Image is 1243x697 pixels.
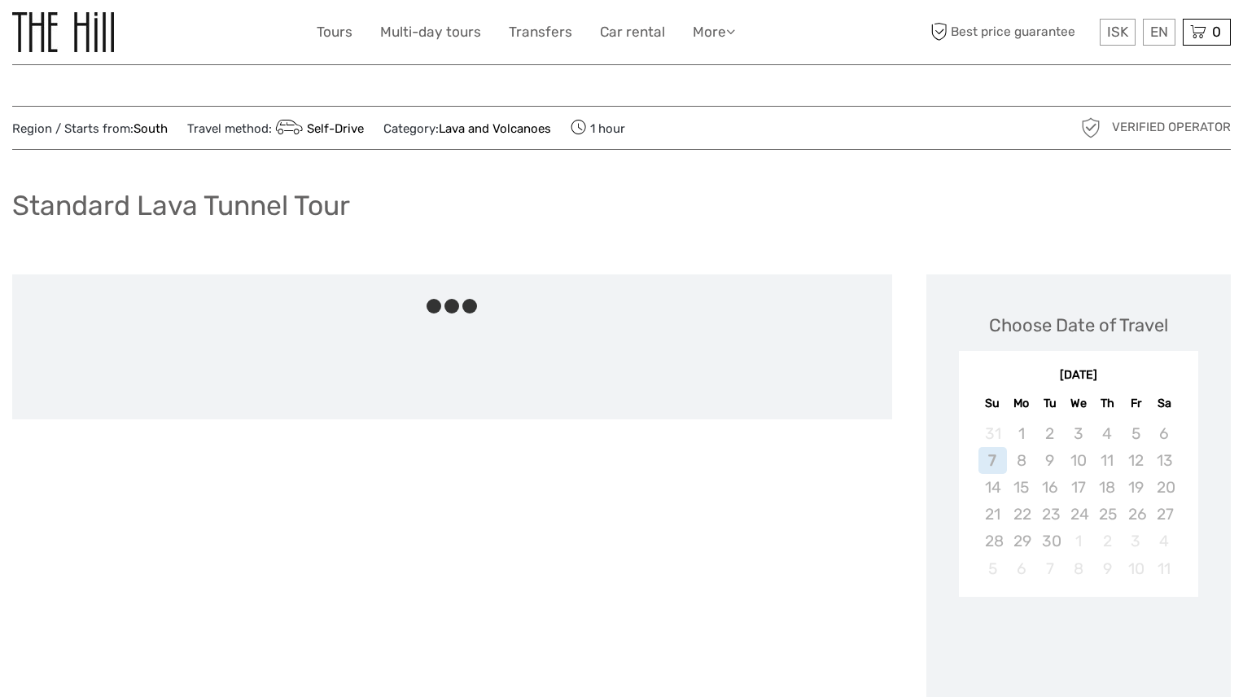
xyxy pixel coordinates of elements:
[12,12,114,52] img: The Hill
[1122,420,1150,447] div: Not available Friday, September 5th, 2025
[12,189,350,222] h1: Standard Lava Tunnel Tour
[1150,420,1179,447] div: Not available Saturday, September 6th, 2025
[1122,474,1150,501] div: Not available Friday, September 19th, 2025
[1092,555,1121,582] div: Not available Thursday, October 9th, 2025
[1150,392,1179,414] div: Sa
[978,447,1007,474] div: Not available Sunday, September 7th, 2025
[187,116,364,139] span: Travel method:
[1210,24,1223,40] span: 0
[1035,528,1064,555] div: Not available Tuesday, September 30th, 2025
[133,121,168,136] a: South
[1122,501,1150,528] div: Not available Friday, September 26th, 2025
[1092,528,1121,555] div: Not available Thursday, October 2nd, 2025
[693,20,735,44] a: More
[978,555,1007,582] div: Not available Sunday, October 5th, 2025
[964,420,1193,582] div: month 2025-09
[959,367,1198,384] div: [DATE]
[1007,528,1035,555] div: Not available Monday, September 29th, 2025
[383,121,551,138] span: Category:
[1007,447,1035,474] div: Not available Monday, September 8th, 2025
[1150,528,1179,555] div: Not available Saturday, October 4th, 2025
[1035,420,1064,447] div: Not available Tuesday, September 2nd, 2025
[1078,115,1104,141] img: verified_operator_grey_128.png
[1122,392,1150,414] div: Fr
[1035,392,1064,414] div: Tu
[1064,474,1092,501] div: Not available Wednesday, September 17th, 2025
[1092,420,1121,447] div: Not available Thursday, September 4th, 2025
[1035,501,1064,528] div: Not available Tuesday, September 23rd, 2025
[1064,392,1092,414] div: We
[1064,501,1092,528] div: Not available Wednesday, September 24th, 2025
[1007,420,1035,447] div: Not available Monday, September 1st, 2025
[1007,392,1035,414] div: Mo
[1007,555,1035,582] div: Not available Monday, October 6th, 2025
[1007,474,1035,501] div: Not available Monday, September 15th, 2025
[317,20,352,44] a: Tours
[1150,555,1179,582] div: Not available Saturday, October 11th, 2025
[989,313,1168,338] div: Choose Date of Travel
[1092,392,1121,414] div: Th
[1112,119,1231,136] span: Verified Operator
[1035,555,1064,582] div: Not available Tuesday, October 7th, 2025
[978,528,1007,555] div: Not available Sunday, September 28th, 2025
[1064,447,1092,474] div: Not available Wednesday, September 10th, 2025
[272,121,364,136] a: Self-Drive
[926,19,1096,46] span: Best price guarantee
[1064,528,1092,555] div: Not available Wednesday, October 1st, 2025
[978,501,1007,528] div: Not available Sunday, September 21st, 2025
[1122,447,1150,474] div: Not available Friday, September 12th, 2025
[439,121,551,136] a: Lava and Volcanoes
[1092,474,1121,501] div: Not available Thursday, September 18th, 2025
[380,20,481,44] a: Multi-day tours
[1150,501,1179,528] div: Not available Saturday, September 27th, 2025
[600,20,665,44] a: Car rental
[1150,474,1179,501] div: Not available Saturday, September 20th, 2025
[1035,474,1064,501] div: Not available Tuesday, September 16th, 2025
[1143,19,1175,46] div: EN
[509,20,572,44] a: Transfers
[1092,447,1121,474] div: Not available Thursday, September 11th, 2025
[1064,555,1092,582] div: Not available Wednesday, October 8th, 2025
[1150,447,1179,474] div: Not available Saturday, September 13th, 2025
[1092,501,1121,528] div: Not available Thursday, September 25th, 2025
[1064,420,1092,447] div: Not available Wednesday, September 3rd, 2025
[1122,555,1150,582] div: Not available Friday, October 10th, 2025
[571,116,625,139] span: 1 hour
[978,392,1007,414] div: Su
[978,474,1007,501] div: Not available Sunday, September 14th, 2025
[12,121,168,138] span: Region / Starts from:
[1107,24,1128,40] span: ISK
[1122,528,1150,555] div: Not available Friday, October 3rd, 2025
[978,420,1007,447] div: Not available Sunday, August 31st, 2025
[1035,447,1064,474] div: Not available Tuesday, September 9th, 2025
[1007,501,1035,528] div: Not available Monday, September 22nd, 2025
[1074,639,1084,650] div: Loading...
